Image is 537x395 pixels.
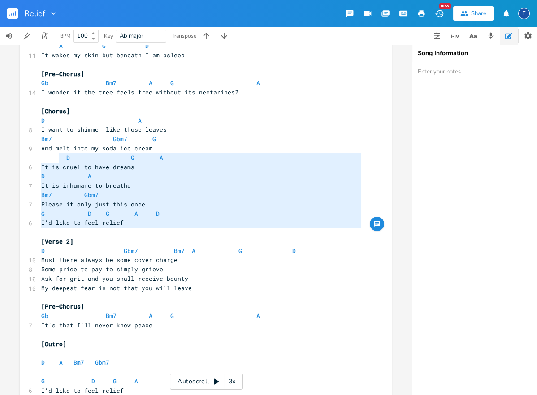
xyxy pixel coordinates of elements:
span: And melt into my soda ice cream [41,144,152,152]
span: D [145,42,149,50]
span: Bm7 [106,79,117,87]
span: A [149,79,152,87]
span: I want to shimmer like those leaves [41,125,167,133]
span: Gb [41,79,48,87]
span: A [138,116,142,125]
span: I'd like to feel relief [41,386,124,395]
span: [Outro] [41,340,66,348]
button: E [518,3,530,24]
span: Please if only just this once [41,200,145,208]
div: Transpose [172,33,196,39]
span: D [41,116,45,125]
span: G [152,135,156,143]
span: [Pre-Chorus] [41,70,84,78]
div: Share [471,9,486,17]
span: D [41,358,45,366]
span: Gbm7 [113,135,127,143]
div: Autoscroll [170,374,243,390]
span: Must there always be some cover charge [41,256,178,264]
span: It wakes my skin but beneath I am asleep [41,51,185,59]
span: G [102,42,106,50]
span: It's that I'll never know peace [41,321,152,329]
span: A [256,79,260,87]
span: A [59,358,63,366]
span: Bm7 [106,312,117,320]
span: I'd like to feel relief [41,219,124,227]
span: A [134,377,138,385]
div: BPM [60,34,70,39]
span: A [59,42,63,50]
span: My deepest fear is not that you will leave [41,284,192,292]
span: A [192,247,195,255]
span: Bm7 [174,247,185,255]
span: D [88,210,91,218]
span: Bm7 [41,135,52,143]
span: G [131,154,134,162]
span: G [41,377,45,385]
span: [Pre-Chorus] [41,302,84,310]
span: D [41,247,45,255]
button: New [430,5,448,21]
span: G [41,210,45,218]
span: A [256,312,260,320]
span: D [66,154,70,162]
span: It is inhumane to breathe [41,181,131,189]
span: Gbm7 [95,358,109,366]
span: A [88,172,91,180]
div: Erin Nicole [518,8,530,19]
span: Bm7 [74,358,84,366]
span: G [238,247,242,255]
span: Ask for grit and you shall receive bounty [41,275,188,283]
span: D [91,377,95,385]
span: Bm7 [41,191,52,199]
span: A [149,312,152,320]
span: G [170,79,174,87]
span: A [160,154,163,162]
span: [Verse 2] [41,237,74,245]
span: D [41,172,45,180]
div: Key [104,33,113,39]
span: It is cruel to have dreams [41,163,134,171]
span: Relief [24,9,45,17]
span: Gb [41,312,48,320]
span: Ab major [120,32,143,40]
span: A [134,210,138,218]
span: G [106,210,109,218]
button: Share [453,6,494,21]
span: Some price to pay to simply grieve [41,265,163,273]
span: D [292,247,296,255]
span: G [113,377,117,385]
span: [Chorus] [41,107,70,115]
span: D [156,210,160,218]
span: G [170,312,174,320]
span: Gbm7 [124,247,138,255]
span: Gbm7 [84,191,99,199]
span: I wonder if the tree feels free without its nectarines? [41,88,238,96]
div: New [439,3,451,9]
div: 3x [224,374,240,390]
